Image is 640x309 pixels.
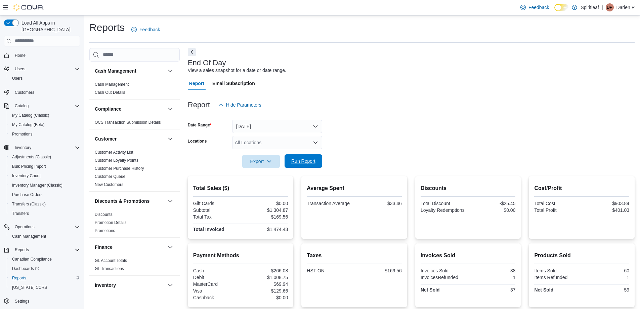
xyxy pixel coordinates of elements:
button: Compliance [166,105,174,113]
span: Settings [15,299,29,304]
div: Total Discount [421,201,467,206]
a: Transfers [9,209,32,218]
strong: Net Sold [534,287,553,293]
button: Transfers (Classic) [7,199,83,209]
span: Dashboards [9,265,80,273]
span: Reports [12,275,26,281]
button: Users [1,64,83,74]
button: Canadian Compliance [7,255,83,264]
button: Export [242,155,280,168]
h3: Discounts & Promotions [95,198,150,204]
div: 38 [469,268,515,273]
span: Users [15,66,25,72]
span: Catalog [12,102,80,110]
button: Cash Management [95,68,165,74]
span: Promotions [95,228,115,233]
span: Operations [12,223,80,231]
button: Reports [12,246,32,254]
a: Customer Queue [95,174,125,179]
span: Promotions [9,130,80,138]
span: Transfers [9,209,80,218]
span: Customers [12,88,80,96]
h3: Customer [95,136,117,142]
div: 60 [583,268,629,273]
div: Subtotal [193,207,239,213]
button: Inventory [95,282,165,288]
span: Cash Out Details [95,90,125,95]
div: Cash [193,268,239,273]
span: Transfers [12,211,29,216]
button: Cash Management [166,67,174,75]
a: Transfers (Classic) [9,200,48,208]
span: [US_STATE] CCRS [12,285,47,290]
button: Operations [1,222,83,232]
button: My Catalog (Beta) [7,120,83,129]
img: Cova [13,4,44,11]
div: Finance [89,257,180,275]
a: Customer Purchase History [95,166,144,171]
button: Open list of options [313,140,318,145]
span: Cash Management [95,82,129,87]
div: $129.66 [242,288,288,294]
button: Discounts & Promotions [166,197,174,205]
span: GL Transactions [95,266,124,271]
a: New Customers [95,182,123,187]
span: Dashboards [12,266,39,271]
button: Home [1,50,83,60]
button: Compliance [95,106,165,112]
span: Catalog [15,103,29,109]
span: Export [246,155,276,168]
strong: Total Invoiced [193,227,224,232]
div: MasterCard [193,281,239,287]
div: Compliance [89,118,180,129]
span: Adjustments (Classic) [9,153,80,161]
span: Home [12,51,80,60]
div: $401.03 [583,207,629,213]
a: My Catalog (Classic) [9,111,52,119]
span: Cash Management [12,234,46,239]
span: My Catalog (Beta) [9,121,80,129]
div: Transaction Average [307,201,353,206]
a: Discounts [95,212,113,217]
span: Settings [12,297,80,305]
a: OCS Transaction Submission Details [95,120,161,125]
span: Inventory Manager (Classic) [12,183,62,188]
a: Feedback [129,23,163,36]
a: My Catalog (Beta) [9,121,47,129]
span: Inventory [12,144,80,152]
button: Inventory [1,143,83,152]
div: Total Cost [534,201,580,206]
span: Inventory Count [9,172,80,180]
h1: Reports [89,21,125,34]
label: Locations [188,139,207,144]
a: Home [12,51,28,60]
button: Inventory Count [7,171,83,181]
span: Bulk Pricing Import [12,164,46,169]
div: 59 [583,287,629,293]
p: | [602,3,603,11]
span: Customers [15,90,34,95]
span: Home [15,53,26,58]
button: Customer [166,135,174,143]
span: Purchase Orders [9,191,80,199]
span: Inventory Count [12,173,41,179]
a: Customers [12,88,37,96]
span: Users [9,74,80,82]
span: Feedback [528,4,549,11]
a: Promotions [9,130,35,138]
h3: Inventory [95,282,116,288]
div: Debit [193,275,239,280]
button: Customer [95,136,165,142]
label: Date Range [188,122,212,128]
div: $1,474.43 [242,227,288,232]
a: GL Account Totals [95,258,127,263]
div: $903.84 [583,201,629,206]
span: Run Report [291,158,315,164]
a: Dashboards [9,265,42,273]
a: Adjustments (Classic) [9,153,54,161]
button: Reports [7,273,83,283]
